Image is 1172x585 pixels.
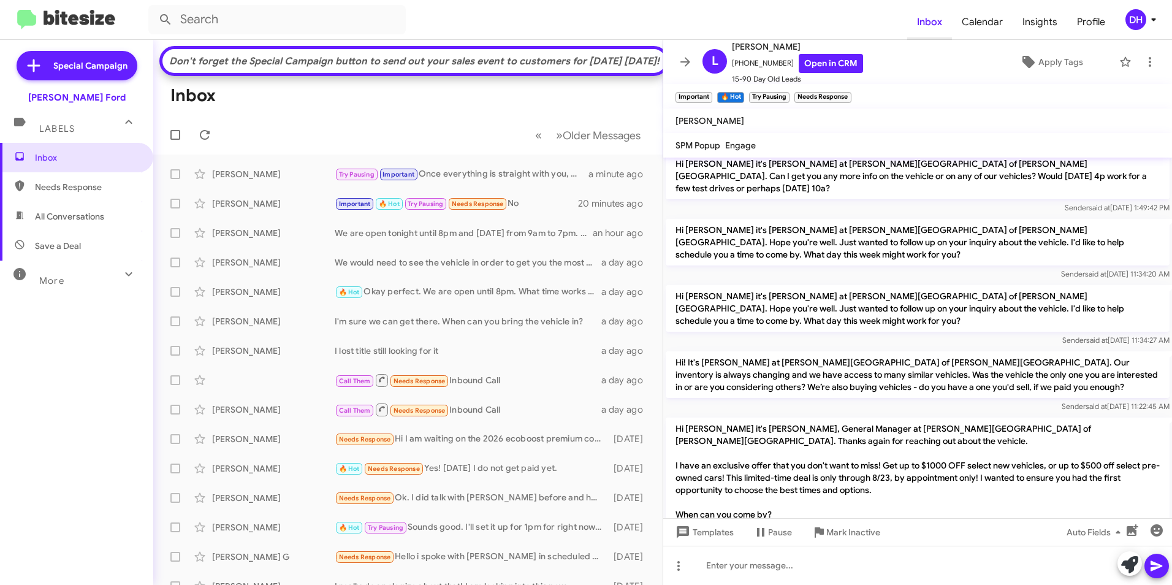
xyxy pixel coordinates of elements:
div: Once everything is straight with you, please let me know. [335,167,588,182]
a: Insights [1013,4,1067,40]
span: Call Them [339,377,371,385]
a: Profile [1067,4,1115,40]
span: All Conversations [35,210,104,223]
div: [PERSON_NAME] G [212,551,335,563]
span: Needs Response [368,465,420,473]
div: a day ago [601,403,653,416]
span: Needs Response [394,407,446,415]
button: Auto Fields [1057,521,1135,543]
span: Needs Response [394,377,446,385]
div: Don't forget the Special Campaign button to send out your sales event to customers for [DATE] [DA... [169,55,660,67]
a: Inbox [907,4,952,40]
div: We are open tonight until 8pm and [DATE] from 9am to 7pm. Would that work for you? [335,227,593,239]
a: Calendar [952,4,1013,40]
span: 🔥 Hot [379,200,400,208]
button: Mark Inactive [802,521,890,543]
small: Important [675,92,712,103]
span: Sender [DATE] 11:34:20 AM [1061,269,1170,278]
p: Hi [PERSON_NAME] it's [PERSON_NAME], General Manager at [PERSON_NAME][GEOGRAPHIC_DATA] of [PERSON... [666,418,1170,526]
div: [PERSON_NAME] [212,197,335,210]
div: a day ago [601,315,653,327]
span: 15-90 Day Old Leads [732,73,863,85]
p: Hi [PERSON_NAME] it's [PERSON_NAME] at [PERSON_NAME][GEOGRAPHIC_DATA] of [PERSON_NAME][GEOGRAPHIC... [666,219,1170,266]
button: Apply Tags [989,51,1113,73]
div: a day ago [601,374,653,386]
div: [PERSON_NAME] [212,521,335,533]
div: [PERSON_NAME] [212,315,335,327]
button: Next [549,123,648,148]
h1: Inbox [170,86,216,105]
span: Needs Response [452,200,504,208]
input: Search [148,5,406,34]
div: [PERSON_NAME] [212,403,335,416]
span: Labels [39,123,75,134]
a: Open in CRM [799,54,863,73]
span: « [535,128,542,143]
span: Sender [DATE] 1:49:42 PM [1065,203,1170,212]
span: Auto Fields [1067,521,1125,543]
p: Hi [PERSON_NAME] it's [PERSON_NAME] at [PERSON_NAME][GEOGRAPHIC_DATA] of [PERSON_NAME][GEOGRAPHIC... [666,153,1170,199]
span: [PHONE_NUMBER] [732,54,863,73]
span: Sender [DATE] 11:22:45 AM [1062,402,1170,411]
div: [PERSON_NAME] [212,256,335,269]
div: No [335,197,579,211]
div: 20 minutes ago [579,197,653,210]
div: a minute ago [588,168,653,180]
small: Try Pausing [749,92,790,103]
div: Hello i spoke with [PERSON_NAME] in scheduled already thanks [335,550,608,564]
span: Needs Response [339,494,391,502]
div: [PERSON_NAME] [212,286,335,298]
span: [PERSON_NAME] [675,115,744,126]
span: Try Pausing [408,200,443,208]
div: [PERSON_NAME] [212,462,335,475]
p: Hi! It's [PERSON_NAME] at [PERSON_NAME][GEOGRAPHIC_DATA] of [PERSON_NAME][GEOGRAPHIC_DATA]. Our i... [666,351,1170,398]
span: Special Campaign [53,59,127,72]
div: [PERSON_NAME] [212,345,335,357]
span: Try Pausing [368,524,403,532]
div: I'm sure we can get there. When can you bring the vehicle in? [335,315,601,327]
span: Needs Response [339,553,391,561]
small: 🔥 Hot [717,92,744,103]
div: [DATE] [608,521,653,533]
div: Yes! [DATE] I do not get paid yet. [335,462,608,476]
div: [DATE] [608,492,653,504]
span: said at [1089,203,1110,212]
span: Important [339,200,371,208]
div: DH [1125,9,1146,30]
span: 🔥 Hot [339,288,360,296]
div: [DATE] [608,462,653,475]
span: said at [1086,335,1108,345]
span: Save a Deal [35,240,81,252]
div: We would need to see the vehicle in order to get you the most money as possible. Are you able to ... [335,256,601,269]
div: a day ago [601,286,653,298]
span: Needs Response [339,435,391,443]
div: Inbound Call [335,402,601,418]
span: » [556,128,563,143]
div: Sounds good. I'll set it up for 1pm for right now. I will have my scheduling team send you a conf... [335,521,608,535]
div: Ok. I did talk with [PERSON_NAME] before and he said I would need to put down 5k which I don't ha... [335,491,608,505]
p: Hi [PERSON_NAME] it's [PERSON_NAME] at [PERSON_NAME][GEOGRAPHIC_DATA] of [PERSON_NAME][GEOGRAPHIC... [666,285,1170,332]
span: 🔥 Hot [339,524,360,532]
small: Needs Response [794,92,851,103]
span: said at [1085,269,1106,278]
span: Pause [768,521,792,543]
span: 🔥 Hot [339,465,360,473]
span: Needs Response [35,181,139,193]
span: Inbox [35,151,139,164]
div: I lost title still looking for it [335,345,601,357]
span: Older Messages [563,129,641,142]
nav: Page navigation example [528,123,648,148]
div: Okay perfect. We are open until 8pm. What time works best for you [335,285,601,299]
a: Special Campaign [17,51,137,80]
span: More [39,275,64,286]
button: DH [1115,9,1159,30]
span: SPM Popup [675,140,720,151]
div: a day ago [601,256,653,269]
div: [PERSON_NAME] [212,433,335,445]
span: L [712,52,718,71]
button: Pause [744,521,802,543]
button: Templates [663,521,744,543]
